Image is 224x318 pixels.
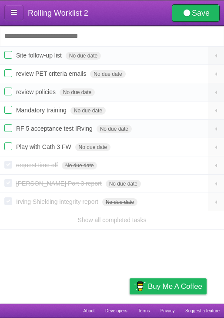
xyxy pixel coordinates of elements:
span: Site follow-up list [16,52,64,59]
span: No due date [97,125,132,133]
img: Buy me a coffee [134,279,146,294]
span: No due date [66,52,101,60]
span: No due date [70,107,106,115]
span: Buy me a coffee [148,279,202,294]
a: Developers [105,304,127,318]
span: Rolling Worklist 2 [28,9,88,17]
label: Done [4,51,12,59]
span: Irving Shielding integrity report [16,198,100,205]
span: No due date [102,198,137,206]
span: [PERSON_NAME] Port 3 report [16,180,104,187]
a: Suggest a feature [185,304,220,318]
label: Done [4,197,12,205]
a: Save [172,4,220,22]
label: Done [4,179,12,187]
label: Done [4,106,12,114]
span: No due date [75,143,110,151]
span: No due date [60,88,95,96]
a: Terms [138,304,150,318]
a: Privacy [160,304,175,318]
span: No due date [106,180,141,188]
label: Done [4,161,12,169]
label: Done [4,142,12,150]
a: Buy me a coffee [130,278,207,294]
span: review policies [16,88,58,95]
label: Done [4,124,12,132]
label: Done [4,69,12,77]
span: request time off [16,162,60,169]
span: RF 5 acceptance test IRving [16,125,95,132]
span: No due date [62,162,97,169]
label: Done [4,88,12,95]
a: Show all completed tasks [78,217,147,223]
span: Play with Cath 3 FW [16,143,74,150]
span: Mandatory training [16,107,69,114]
span: No due date [90,70,125,78]
a: About [83,304,94,318]
span: review PET criteria emails [16,70,89,77]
